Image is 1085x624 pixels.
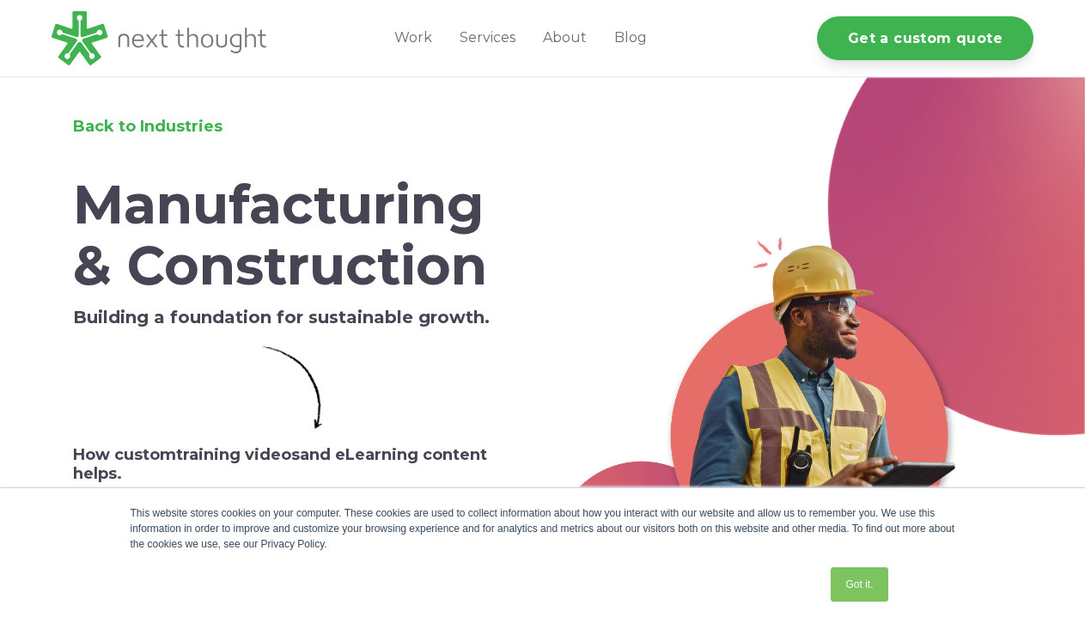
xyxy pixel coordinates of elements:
h5: Building a foundation for sustainable growth. [73,307,510,327]
a: Get a custom quote [817,16,1033,60]
img: Simple Arrow [262,346,322,429]
h1: Manufacturing & Construction [73,174,510,297]
h6: How custom and eLearning content helps. [73,446,510,483]
img: LG - NextThought Logo [52,11,266,65]
span: training videos [176,445,300,464]
a: Got it. [831,567,887,602]
div: This website stores cookies on your computer. These cookies are used to collect information about... [131,505,955,552]
a: Back to Industries [73,117,222,136]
